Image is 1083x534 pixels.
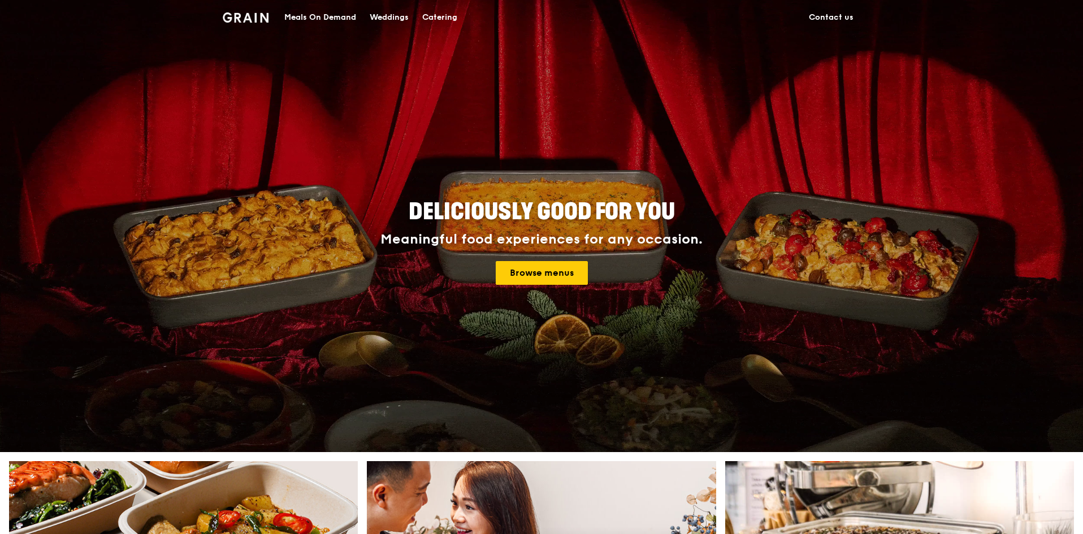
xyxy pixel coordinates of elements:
a: Browse menus [496,261,588,285]
div: Weddings [370,1,409,34]
div: Meaningful food experiences for any occasion. [338,232,745,248]
img: Grain [223,12,268,23]
a: Contact us [802,1,860,34]
span: Deliciously good for you [409,198,675,225]
a: Catering [415,1,464,34]
div: Meals On Demand [284,1,356,34]
div: Catering [422,1,457,34]
a: Weddings [363,1,415,34]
